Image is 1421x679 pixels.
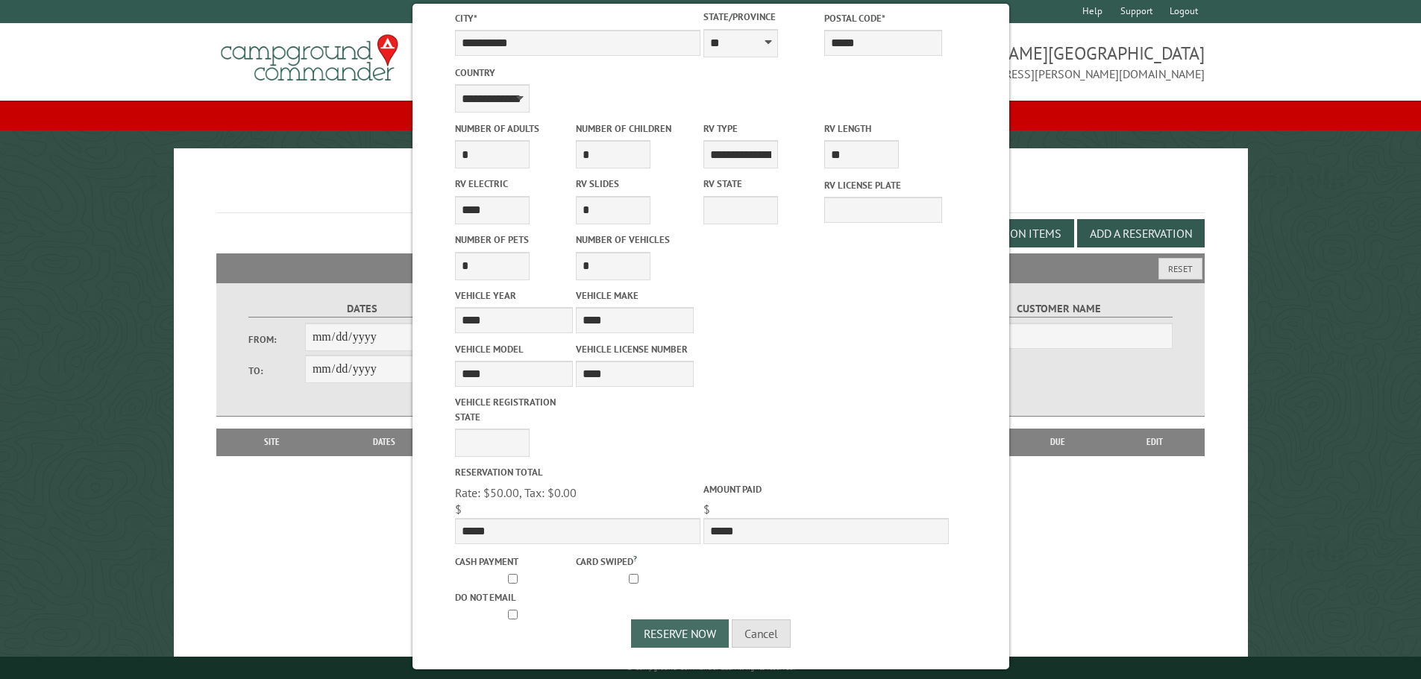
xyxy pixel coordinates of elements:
[633,553,637,563] a: ?
[703,502,710,517] span: $
[1077,219,1205,247] button: Add a Reservation
[455,342,573,356] label: Vehicle Model
[703,177,821,191] label: RV State
[732,619,791,648] button: Cancel
[1011,429,1105,455] th: Due
[631,619,729,648] button: Reserve Now
[703,10,821,24] label: State/Province
[455,395,573,423] label: Vehicle Registration state
[216,172,1205,213] h1: Reservations
[824,121,942,136] label: RV Length
[321,429,448,455] th: Dates
[1105,429,1205,455] th: Edit
[455,121,573,136] label: Number of Adults
[703,482,949,496] label: Amount paid
[627,663,795,672] small: © Campground Commander LLC. All rights reserved.
[455,177,573,191] label: RV Electric
[455,465,700,479] label: Reservation Total
[455,502,462,517] span: $
[703,121,821,136] label: RV Type
[576,288,694,303] label: Vehicle Make
[576,552,694,569] label: Card swiped
[224,429,321,455] th: Site
[576,177,694,191] label: RV Slides
[1158,258,1202,280] button: Reset
[576,342,694,356] label: Vehicle License Number
[576,121,694,136] label: Number of Children
[248,332,305,347] label: From:
[576,233,694,247] label: Number of Vehicles
[455,288,573,303] label: Vehicle Year
[824,11,942,25] label: Postal Code
[946,219,1074,247] button: Edit Add-on Items
[248,364,305,378] label: To:
[216,253,1205,282] h2: Filters
[455,590,573,604] label: Do not email
[455,555,573,569] label: Cash payment
[824,178,942,192] label: RV License Plate
[455,11,700,25] label: City
[248,300,476,318] label: Dates
[455,66,700,80] label: Country
[455,485,577,500] span: Rate: $50.00, Tax: $0.00
[455,233,573,247] label: Number of Pets
[945,300,1173,318] label: Customer Name
[216,29,403,87] img: Campground Commander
